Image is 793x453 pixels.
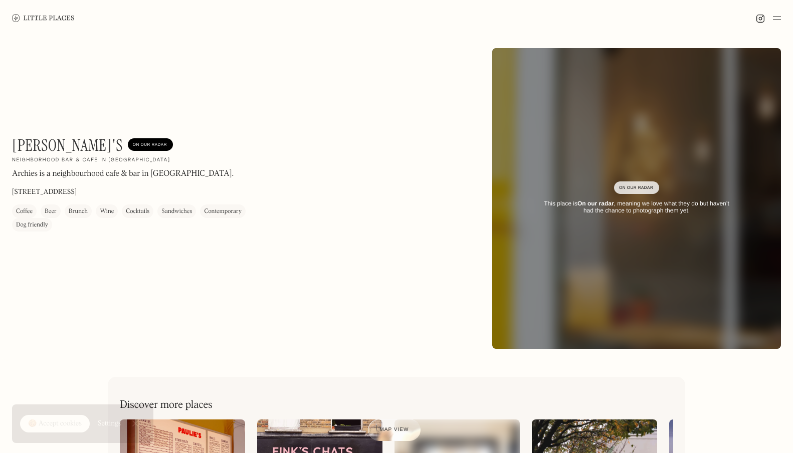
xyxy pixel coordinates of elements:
[577,200,614,207] strong: On our radar
[161,207,192,217] div: Sandwiches
[12,187,77,198] p: [STREET_ADDRESS]
[204,207,242,217] div: Contemporary
[98,412,121,435] a: Settings
[12,136,123,155] h1: [PERSON_NAME]'s
[12,168,234,180] p: Archies is a neighbourhood cafe & bar in [GEOGRAPHIC_DATA].
[368,419,421,441] a: Map view
[538,200,735,214] div: This place is , meaning we love what they do but haven’t had the chance to photograph them yet.
[126,207,149,217] div: Cocktails
[125,413,145,433] a: Close Cookie Popup
[98,420,121,427] div: Settings
[120,399,213,411] h2: Discover more places
[619,183,654,193] div: On Our Radar
[133,140,168,150] div: On Our Radar
[28,419,82,429] div: 🍪 Accept cookies
[16,207,33,217] div: Coffee
[380,427,409,432] span: Map view
[20,415,90,433] a: 🍪 Accept cookies
[69,207,88,217] div: Brunch
[100,207,114,217] div: Wine
[12,157,170,164] h2: Neighborhood bar & cafe in [GEOGRAPHIC_DATA]
[16,220,48,231] div: Dog friendly
[45,207,57,217] div: Beer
